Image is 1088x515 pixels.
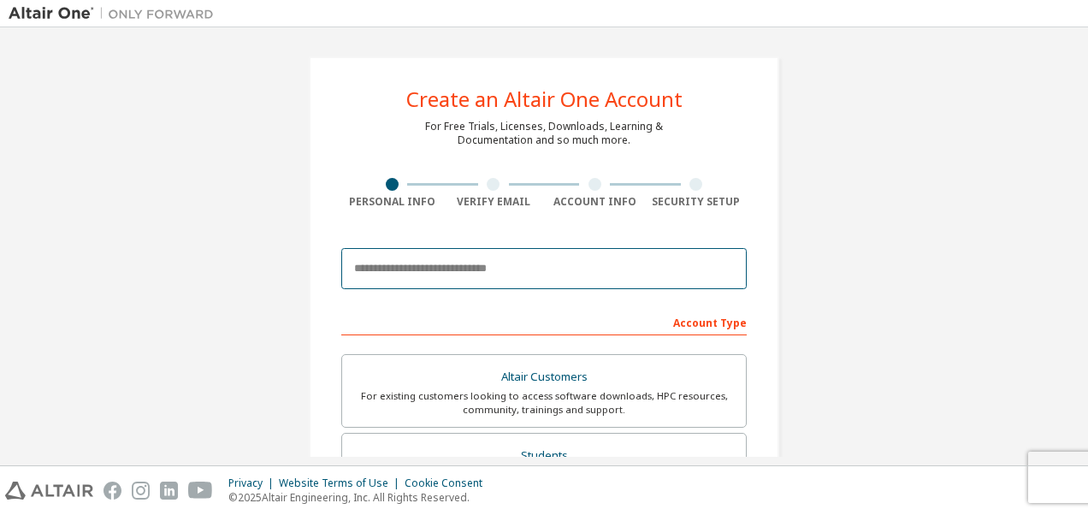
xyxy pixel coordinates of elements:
div: Verify Email [443,195,545,209]
p: © 2025 Altair Engineering, Inc. All Rights Reserved. [228,490,493,505]
div: Cookie Consent [405,477,493,490]
div: Account Type [341,308,747,335]
div: Privacy [228,477,279,490]
div: Security Setup [646,195,748,209]
img: facebook.svg [103,482,121,500]
div: For existing customers looking to access software downloads, HPC resources, community, trainings ... [352,389,736,417]
img: altair_logo.svg [5,482,93,500]
div: Personal Info [341,195,443,209]
div: Altair Customers [352,365,736,389]
div: Create an Altair One Account [406,89,683,110]
div: For Free Trials, Licenses, Downloads, Learning & Documentation and so much more. [425,120,663,147]
div: Account Info [544,195,646,209]
div: Students [352,444,736,468]
img: youtube.svg [188,482,213,500]
img: linkedin.svg [160,482,178,500]
img: Altair One [9,5,222,22]
img: instagram.svg [132,482,150,500]
div: Website Terms of Use [279,477,405,490]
